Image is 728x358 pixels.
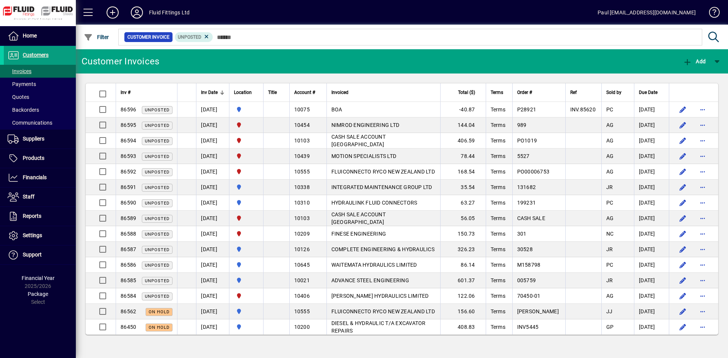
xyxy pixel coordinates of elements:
button: More options [697,274,709,286]
span: Invoiced [331,88,348,97]
span: Due Date [639,88,657,97]
span: NIMROD ENGINEERING LTD [331,122,400,128]
td: 63.27 [440,195,486,211]
td: [DATE] [634,164,669,180]
span: Inv Date [201,88,218,97]
td: 150.73 [440,226,486,242]
span: FLUID FITTINGS CHRISTCHURCH [234,292,259,300]
td: [DATE] [634,257,669,273]
span: P28921 [517,106,537,113]
button: Edit [677,134,689,147]
button: Edit [677,119,689,131]
button: More options [697,197,709,209]
span: 10310 [294,200,310,206]
span: Communications [8,120,52,126]
td: 326.23 [440,242,486,257]
td: [DATE] [196,211,229,226]
span: Terms [491,106,505,113]
span: AUCKLAND [234,276,259,285]
td: [DATE] [634,211,669,226]
a: Backorders [4,103,76,116]
div: Invoiced [331,88,436,97]
span: NC [606,231,614,237]
button: More options [697,321,709,333]
div: Total ($) [445,88,482,97]
span: FLUID FITTINGS CHRISTCHURCH [234,136,259,145]
td: [DATE] [196,180,229,195]
span: 86590 [121,200,136,206]
span: 86591 [121,184,136,190]
span: Total ($) [458,88,475,97]
span: AG [606,138,614,144]
span: WAITEMATA HYDRAULICS LIMITED [331,262,417,268]
span: 86595 [121,122,136,128]
button: Edit [677,305,689,317]
span: 005759 [517,277,536,283]
span: Unposted [145,216,169,221]
span: MOTION SPECIALISTS LTD [331,153,397,159]
td: [DATE] [634,149,669,164]
span: Quotes [8,94,29,100]
span: Unposted [145,139,169,144]
span: 86594 [121,138,136,144]
span: 10454 [294,122,310,128]
a: Financials [4,168,76,187]
td: [DATE] [196,149,229,164]
td: [DATE] [196,117,229,133]
span: [PERSON_NAME] HYDRAULICS LIMITED [331,293,429,299]
span: Staff [23,194,35,200]
a: Suppliers [4,130,76,149]
span: INV.85620 [570,106,596,113]
a: Knowledge Base [703,2,719,26]
span: CASH SALE [517,215,545,221]
td: [DATE] [196,195,229,211]
span: Title [268,88,277,97]
td: -40.87 [440,102,486,117]
span: PO00006753 [517,169,550,175]
span: Unposted [145,185,169,190]
span: Unposted [145,263,169,268]
span: 10555 [294,308,310,314]
span: Order # [517,88,532,97]
td: 406.59 [440,133,486,149]
span: Payments [8,81,36,87]
span: AUCKLAND [234,307,259,316]
span: Backorders [8,107,39,113]
button: More options [697,150,709,162]
span: Unposted [145,170,169,175]
td: 122.06 [440,288,486,304]
div: Account # [294,88,322,97]
span: Terms [491,88,503,97]
td: [DATE] [634,195,669,211]
span: 10555 [294,169,310,175]
span: 10200 [294,324,310,330]
span: HYDRAULINK FLUID CONNECTORS [331,200,417,206]
button: More options [697,305,709,317]
span: Terms [491,308,505,314]
span: Financials [23,174,47,180]
span: FLUID FITTINGS CHRISTCHURCH [234,152,259,160]
span: Unposted [145,123,169,128]
span: 10439 [294,153,310,159]
span: Account # [294,88,315,97]
span: 86592 [121,169,136,175]
span: 86588 [121,231,136,237]
td: 35.54 [440,180,486,195]
span: 86589 [121,215,136,221]
span: AUCKLAND [234,261,259,269]
td: [DATE] [196,226,229,242]
div: Title [268,88,284,97]
button: Add [100,6,125,19]
span: FLUICONNECTO RYCO NEW ZEALAND LTD [331,169,435,175]
span: 10126 [294,246,310,252]
span: JJ [606,308,613,314]
span: Terms [491,122,505,128]
button: Edit [677,150,689,162]
td: [DATE] [196,288,229,304]
td: [DATE] [634,273,669,288]
div: Inv # [121,88,173,97]
span: Terms [491,324,505,330]
span: Terms [491,138,505,144]
div: Paul [EMAIL_ADDRESS][DOMAIN_NAME] [598,6,696,19]
span: 30528 [517,246,533,252]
